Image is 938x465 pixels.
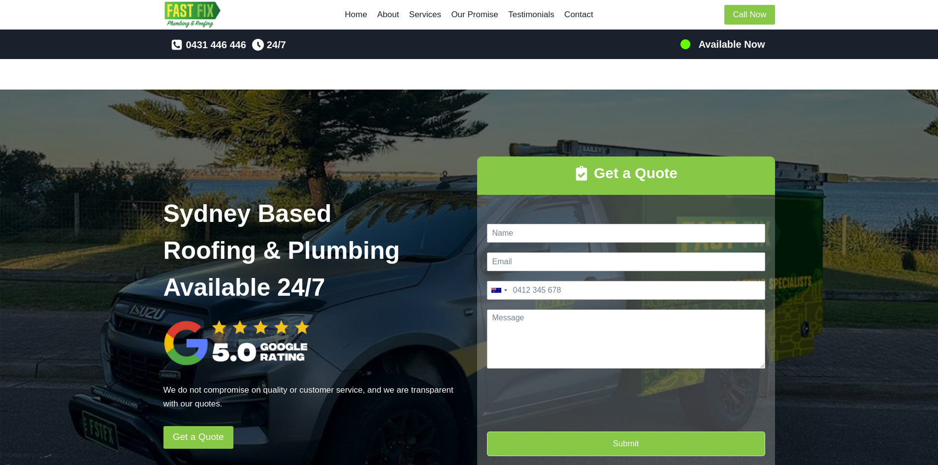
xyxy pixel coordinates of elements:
[171,37,246,53] a: 0431 446 446
[487,224,765,243] input: Name
[679,38,691,50] img: 100-percents.png
[487,378,637,452] iframe: reCAPTCHA
[404,3,447,27] a: Services
[487,281,510,299] button: Selected country
[173,430,224,445] span: Get a Quote
[340,3,372,27] a: Home
[163,195,461,306] h1: Sydney Based Roofing & Plumbing Available 24/7
[487,252,765,271] input: Email
[186,37,246,53] span: 0431 446 446
[724,5,775,25] a: Call Now
[503,3,559,27] a: Testimonials
[487,432,765,456] button: Submit
[594,165,678,181] strong: Get a Quote
[446,3,503,27] a: Our Promise
[163,426,233,449] a: Get a Quote
[163,383,461,410] p: We do not compromise on quality or customer service, and we are transparent with our quotes.
[559,3,598,27] a: Contact
[267,37,286,53] span: 24/7
[487,281,765,300] input: Phone
[699,37,765,52] h5: Available Now
[340,3,598,27] nav: Primary Navigation
[372,3,404,27] a: About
